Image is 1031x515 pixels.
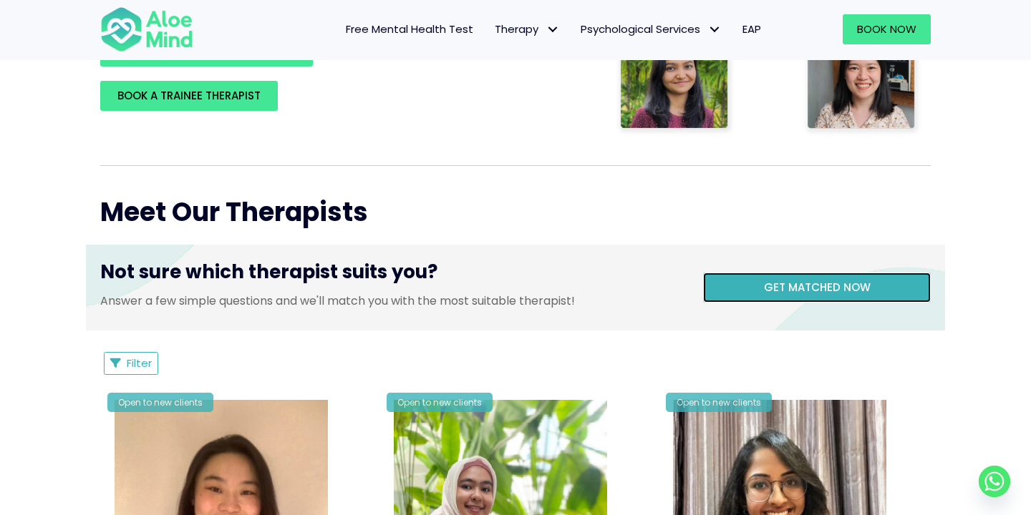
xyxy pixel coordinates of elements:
span: Book Now [857,21,916,36]
a: Free Mental Health Test [335,14,484,44]
span: Therapy [495,21,559,36]
nav: Menu [212,14,772,44]
img: Aloe mind Logo [100,6,193,53]
button: Filter Listings [104,352,158,375]
a: TherapyTherapy: submenu [484,14,570,44]
span: Get matched now [764,280,871,295]
a: Get matched now [703,273,931,303]
a: Psychological ServicesPsychological Services: submenu [570,14,732,44]
h3: Not sure which therapist suits you? [100,259,682,292]
span: Filter [127,355,152,371]
div: Open to new clients [107,393,213,412]
a: Book Now [843,14,931,44]
span: Meet Our Therapists [100,194,368,230]
span: Psychological Services: submenu [704,19,725,40]
a: EAP [732,14,772,44]
span: Free Mental Health Test [346,21,473,36]
p: Answer a few simple questions and we'll match you with the most suitable therapist! [100,293,682,309]
a: Whatsapp [979,466,1010,497]
span: EAP [742,21,761,36]
span: Psychological Services [581,21,721,36]
span: Therapy: submenu [542,19,563,40]
span: BOOK A TRAINEE THERAPIST [117,88,261,103]
div: Open to new clients [666,393,772,412]
div: Open to new clients [387,393,493,412]
a: BOOK A TRAINEE THERAPIST [100,81,278,111]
